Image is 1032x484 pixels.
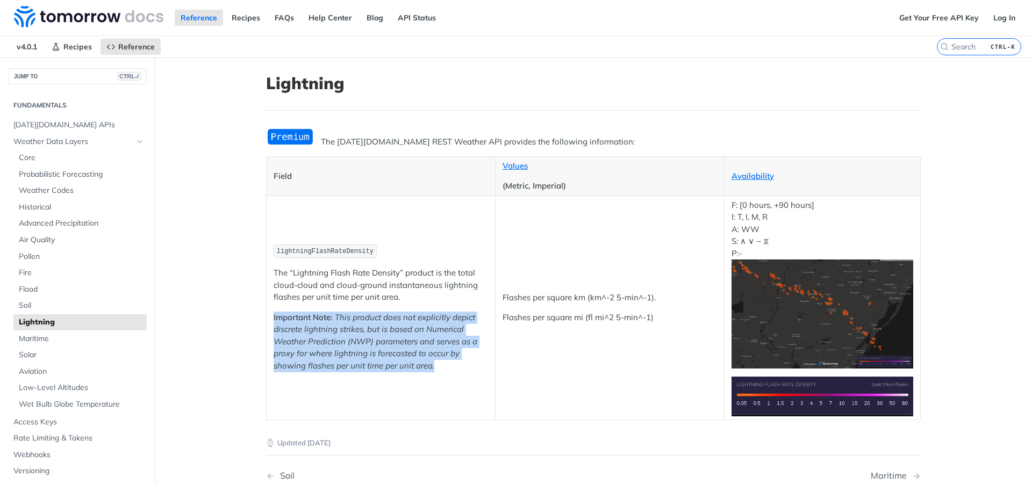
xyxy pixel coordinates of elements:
span: Rate Limiting & Tokens [13,433,144,444]
a: Soil [13,298,147,314]
span: Reference [118,42,155,52]
span: Historical [19,202,144,213]
img: Tomorrow.io Weather API Docs [14,6,163,27]
button: JUMP TOCTRL-/ [8,68,147,84]
a: Pollen [13,249,147,265]
span: CTRL-/ [117,72,141,81]
span: Lightning [19,317,144,328]
span: Solar [19,350,144,360]
a: Blog [361,10,389,26]
a: FAQs [269,10,300,26]
a: Fire [13,265,147,281]
a: Versioning [8,463,147,479]
div: Soil [275,471,295,481]
a: Low-Level Altitudes [13,380,147,396]
a: Access Keys [8,414,147,430]
span: Flood [19,284,144,295]
p: Flashes per square mi (fl mi^2 5-min^-1) [503,312,717,324]
a: Rate Limiting & Tokens [8,430,147,446]
p: Field [274,170,488,183]
span: Advanced Precipitation [19,218,144,229]
a: Recipes [226,10,266,26]
a: Air Quality [13,232,147,248]
a: Aviation [13,364,147,380]
em: This product does not explicitly depict discrete lightning strikes, but is based on Numerical Wea... [274,312,477,371]
p: The “Lightning Flash Rate Density” product is the total cloud-cloud and cloud-ground instantaneou... [274,267,488,304]
span: [DATE][DOMAIN_NAME] APIs [13,120,144,131]
span: Weather Data Layers [13,136,133,147]
span: Core [19,153,144,163]
a: [DATE][DOMAIN_NAME] APIs [8,117,147,133]
button: Hide subpages for Weather Data Layers [135,138,144,146]
a: Historical [13,199,147,215]
span: Aviation [19,366,144,377]
a: Reference [101,39,161,55]
a: Core [13,150,147,166]
a: Probabilistic Forecasting [13,167,147,183]
div: Maritime [871,471,912,481]
span: Low-Level Altitudes [19,382,144,393]
strong: Important Note: [274,312,333,322]
a: Flood [13,281,147,298]
span: Versioning [13,466,144,476]
a: Values [503,161,528,171]
a: Maritime [13,331,147,347]
span: Soil [19,300,144,311]
a: Solar [13,347,147,363]
h2: Fundamentals [8,100,147,110]
span: Weather Codes [19,185,144,196]
a: Next Page: Maritime [871,471,921,481]
kbd: CTRL-K [988,41,1018,52]
a: Get Your Free API Key [893,10,985,26]
p: (Metric, Imperial) [503,180,717,192]
img: Lightning Flash Rate Density Heatmap [732,259,913,369]
span: Probabilistic Forecasting [19,169,144,180]
p: F: [0 hours, +90 hours] I: T, I, M, R A: WW S: ∧ ∨ ~ ⧖ P:- [732,199,913,369]
a: Help Center [303,10,358,26]
p: The [DATE][DOMAIN_NAME] REST Weather API provides the following information: [266,136,921,148]
a: Wet Bulb Globe Temperature [13,396,147,413]
span: Pollen [19,251,144,262]
a: Reference [175,10,223,26]
h1: Lightning [266,74,921,93]
span: Maritime [19,334,144,344]
span: Air Quality [19,235,144,245]
a: Weather Codes [13,183,147,199]
p: Flashes per square km (km^-2 5-min^-1). [503,292,717,304]
img: Lightning Flash Rate Density Legend [732,377,913,416]
a: Webhooks [8,447,147,463]
span: lightningFlashRateDensity [277,248,374,255]
a: Previous Page: Soil [266,471,547,481]
span: Wet Bulb Globe Temperature [19,399,144,410]
span: Access Keys [13,417,144,428]
span: Expand image [732,391,913,401]
a: Weather Data LayersHide subpages for Weather Data Layers [8,134,147,150]
a: Availability [732,171,774,181]
p: Updated [DATE] [266,438,921,449]
span: Recipes [63,42,92,52]
span: Expand image [732,308,913,319]
a: API Status [392,10,442,26]
svg: Search [940,42,949,51]
span: Webhooks [13,450,144,460]
a: Log In [987,10,1021,26]
span: Fire [19,268,144,278]
a: Lightning [13,314,147,330]
span: v4.0.1 [11,39,43,55]
a: Recipes [46,39,98,55]
a: Advanced Precipitation [13,215,147,232]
